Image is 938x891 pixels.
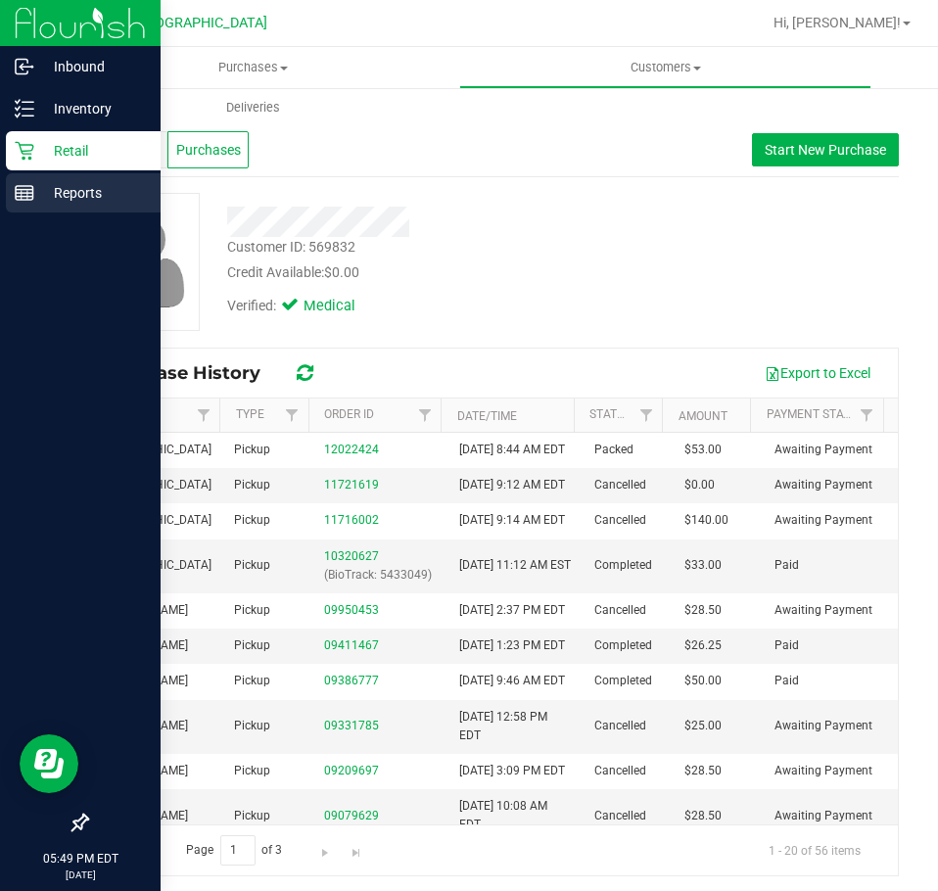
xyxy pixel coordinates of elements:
span: Medical [304,296,382,317]
span: $28.50 [684,807,722,825]
p: [DATE] [9,868,152,882]
span: Pickup [234,511,270,530]
span: Awaiting Payment [774,762,872,780]
span: Completed [594,672,652,690]
span: Cancelled [594,511,646,530]
span: [DATE] 10:08 AM EDT [459,797,571,834]
a: Status [589,407,632,421]
span: [DATE] 11:12 AM EST [459,556,571,575]
span: $28.50 [684,762,722,780]
span: Completed [594,636,652,655]
span: $28.50 [684,601,722,620]
span: Customers [460,59,870,76]
span: Cancelled [594,762,646,780]
span: Start New Purchase [765,142,886,158]
a: Order ID [324,407,374,421]
span: Cancelled [594,476,646,494]
span: Purchases [47,59,459,76]
span: Pickup [234,556,270,575]
inline-svg: Retail [15,141,34,161]
button: Start New Purchase [752,133,899,166]
a: Go to the next page [311,835,340,862]
button: Export to Excel [752,356,883,390]
a: Date/Time [457,409,517,423]
span: $0.00 [324,264,359,280]
a: Filter [187,399,219,432]
input: 1 [220,835,256,866]
p: Reports [34,181,152,205]
a: 10320627 [324,549,379,563]
span: Page of 3 [169,835,299,866]
span: [DATE] 3:09 PM EDT [459,762,565,780]
a: 12022424 [324,443,379,456]
span: $26.25 [684,636,722,655]
p: 05:49 PM EDT [9,850,152,868]
span: $50.00 [684,672,722,690]
span: [DATE] 8:44 AM EDT [459,441,565,459]
span: Purchases [176,140,241,161]
span: Cancelled [594,601,646,620]
span: Pickup [234,762,270,780]
span: $140.00 [684,511,728,530]
span: Cancelled [594,807,646,825]
a: Go to the last page [342,835,370,862]
span: Pickup [234,807,270,825]
span: Awaiting Payment [774,441,872,459]
span: Packed [594,441,633,459]
span: $25.00 [684,717,722,735]
p: Retail [34,139,152,163]
a: Filter [408,399,441,432]
span: [DATE] 9:46 AM EDT [459,672,565,690]
span: [DATE] 1:23 PM EDT [459,636,565,655]
span: Paid [774,672,799,690]
a: Amount [679,409,727,423]
inline-svg: Inbound [15,57,34,76]
span: $53.00 [684,441,722,459]
span: Paid [774,556,799,575]
a: Purchases [47,47,459,88]
span: Pickup [234,601,270,620]
span: Pickup [234,717,270,735]
inline-svg: Inventory [15,99,34,118]
div: Customer ID: 569832 [227,237,355,258]
span: Pickup [234,441,270,459]
a: Customers [459,47,871,88]
span: Cancelled [594,717,646,735]
span: [DATE] 12:58 PM EDT [459,708,571,745]
a: Filter [630,399,662,432]
p: Inbound [34,55,152,78]
a: 09950453 [324,603,379,617]
inline-svg: Reports [15,183,34,203]
span: Awaiting Payment [774,511,872,530]
a: 09209697 [324,764,379,777]
a: 09331785 [324,719,379,732]
iframe: Resource center [20,734,78,793]
span: [DATE] 9:14 AM EDT [459,511,565,530]
span: Pickup [234,636,270,655]
a: Payment Status [767,407,865,421]
span: [DATE] 2:37 PM EDT [459,601,565,620]
a: Filter [851,399,883,432]
a: 11721619 [324,478,379,492]
span: Pickup [234,476,270,494]
a: Deliveries [47,87,459,128]
span: Pickup [234,672,270,690]
span: Awaiting Payment [774,717,872,735]
span: Paid [774,636,799,655]
span: Hi, [PERSON_NAME]! [774,15,901,30]
span: Deliveries [200,99,306,117]
a: 09079629 [324,809,379,822]
span: Awaiting Payment [774,807,872,825]
p: Inventory [34,97,152,120]
div: Verified: [227,296,382,317]
span: [GEOGRAPHIC_DATA] [133,15,267,31]
a: 11716002 [324,513,379,527]
div: Credit Available: [227,262,619,283]
a: 09386777 [324,674,379,687]
span: $0.00 [684,476,715,494]
span: Purchase History [102,362,280,384]
p: (BioTrack: 5433049) [324,566,436,585]
a: 09411467 [324,638,379,652]
span: Awaiting Payment [774,601,872,620]
span: Awaiting Payment [774,476,872,494]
